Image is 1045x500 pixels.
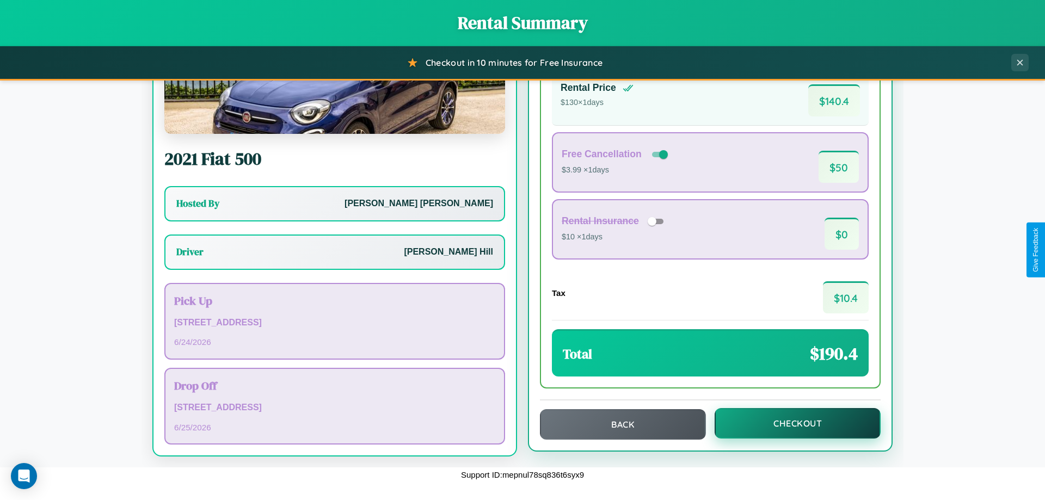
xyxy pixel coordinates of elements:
[11,463,37,489] div: Open Intercom Messenger
[11,11,1034,35] h1: Rental Summary
[345,196,493,212] p: [PERSON_NAME] [PERSON_NAME]
[176,245,204,258] h3: Driver
[808,84,860,116] span: $ 140.4
[562,215,639,227] h4: Rental Insurance
[562,230,667,244] p: $10 × 1 days
[562,149,642,160] h4: Free Cancellation
[426,57,603,68] span: Checkout in 10 minutes for Free Insurance
[174,315,495,331] p: [STREET_ADDRESS]
[561,96,634,110] p: $ 130 × 1 days
[715,408,881,439] button: Checkout
[174,420,495,435] p: 6 / 25 / 2026
[461,467,584,482] p: Support ID: mepnul78sq836t6syx9
[174,293,495,308] h3: Pick Up
[825,218,859,250] span: $ 0
[174,335,495,349] p: 6 / 24 / 2026
[540,409,706,440] button: Back
[176,197,219,210] h3: Hosted By
[563,345,592,363] h3: Total
[819,151,859,183] span: $ 50
[810,342,858,366] span: $ 190.4
[174,400,495,416] p: [STREET_ADDRESS]
[164,147,505,171] h2: 2021 Fiat 500
[1032,228,1040,272] div: Give Feedback
[561,82,616,94] h4: Rental Price
[552,288,565,298] h4: Tax
[823,281,869,313] span: $ 10.4
[562,163,670,177] p: $3.99 × 1 days
[174,378,495,393] h3: Drop Off
[404,244,493,260] p: [PERSON_NAME] Hill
